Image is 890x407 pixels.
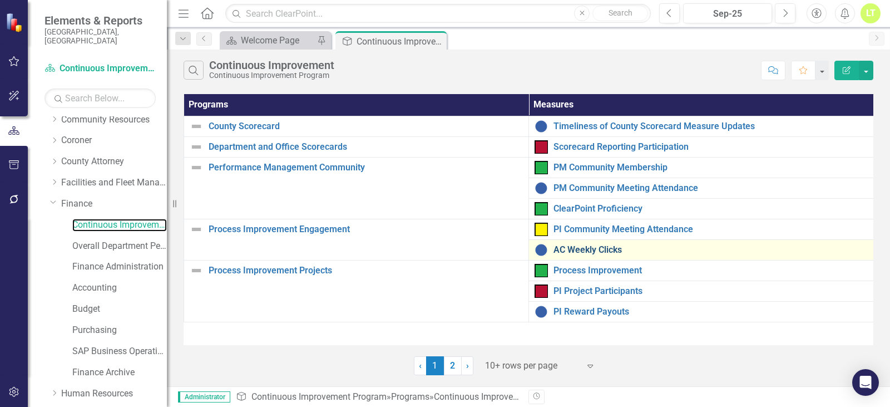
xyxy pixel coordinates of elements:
[61,198,167,210] a: Finance
[535,305,548,318] img: Baselining
[209,163,523,173] a: Performance Management Community
[72,345,167,358] a: SAP Business Operations
[419,360,422,371] span: ‹
[434,391,533,402] div: Continuous Improvement
[209,224,523,234] a: Process Improvement Engagement
[535,285,548,298] img: Below Plan
[190,161,203,174] img: Not Defined
[44,89,156,108] input: Search Below...
[222,33,314,47] a: Welcome Page
[236,391,520,404] div: » »
[241,33,314,47] div: Welcome Page
[535,202,548,215] img: On Target
[184,157,529,219] td: Double-Click to Edit Right Click for Context Menu
[535,161,548,174] img: On Target
[209,59,334,71] div: Continuous Improvement
[553,286,868,296] a: PI Project Participants
[190,223,203,236] img: Not Defined
[209,121,523,131] a: County Scorecard
[44,14,156,27] span: Elements & Reports
[44,62,156,75] a: Continuous Improvement Program
[535,243,548,257] img: Baselining
[444,356,462,375] a: 2
[190,140,203,154] img: Not Defined
[72,282,167,295] a: Accounting
[529,301,874,322] td: Double-Click to Edit Right Click for Context Menu
[178,391,230,403] span: Administrator
[553,224,868,234] a: PI Community Meeting Attendance
[529,260,874,281] td: Double-Click to Edit Right Click for Context Menu
[209,142,523,152] a: Department and Office Scorecards
[553,163,868,173] a: PM Community Membership
[592,6,648,21] button: Search
[852,369,879,396] div: Open Intercom Messenger
[209,266,523,276] a: Process Improvement Projects
[529,178,874,198] td: Double-Click to Edit Right Click for Context Menu
[251,391,387,402] a: Continuous Improvement Program
[61,155,167,168] a: County Attorney
[391,391,429,402] a: Programs
[44,27,156,46] small: [GEOGRAPHIC_DATA], [GEOGRAPHIC_DATA]
[72,219,167,232] a: Continuous Improvement Program
[529,239,874,260] td: Double-Click to Edit Right Click for Context Menu
[466,360,469,371] span: ›
[861,3,881,23] button: LT
[184,219,529,260] td: Double-Click to Edit Right Click for Context Menu
[535,223,548,236] img: Caution
[553,266,868,276] a: Process Improvement
[529,136,874,157] td: Double-Click to Edit Right Click for Context Menu
[190,264,203,277] img: Not Defined
[529,116,874,136] td: Double-Click to Edit Right Click for Context Menu
[209,71,334,80] div: Continuous Improvement Program
[61,134,167,147] a: Coroner
[535,182,548,195] img: Baselining
[184,260,529,322] td: Double-Click to Edit Right Click for Context Menu
[683,3,772,23] button: Sep-25
[529,198,874,219] td: Double-Click to Edit Right Click for Context Menu
[553,204,868,214] a: ClearPoint Proficiency
[553,307,868,317] a: PI Reward Payouts
[529,281,874,301] td: Double-Click to Edit Right Click for Context Menu
[184,116,529,136] td: Double-Click to Edit Right Click for Context Menu
[184,136,529,157] td: Double-Click to Edit Right Click for Context Menu
[535,140,548,154] img: Below Plan
[72,366,167,379] a: Finance Archive
[225,4,651,23] input: Search ClearPoint...
[553,121,868,131] a: Timeliness of County Scorecard Measure Updates
[535,120,548,133] img: Baselining
[535,264,548,277] img: On Target
[72,324,167,337] a: Purchasing
[529,157,874,178] td: Double-Click to Edit Right Click for Context Menu
[687,7,768,21] div: Sep-25
[61,114,167,126] a: Community Resources
[609,8,632,17] span: Search
[190,120,203,133] img: Not Defined
[553,245,868,255] a: AC Weekly Clicks
[553,183,868,193] a: PM Community Meeting Attendance
[426,356,444,375] span: 1
[61,176,167,189] a: Facilities and Fleet Management
[61,388,167,400] a: Human Resources
[529,219,874,239] td: Double-Click to Edit Right Click for Context Menu
[357,35,444,48] div: Continuous Improvement
[72,261,167,273] a: Finance Administration
[6,13,25,32] img: ClearPoint Strategy
[72,240,167,253] a: Overall Department Performance
[72,303,167,316] a: Budget
[553,142,868,152] a: Scorecard Reporting Participation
